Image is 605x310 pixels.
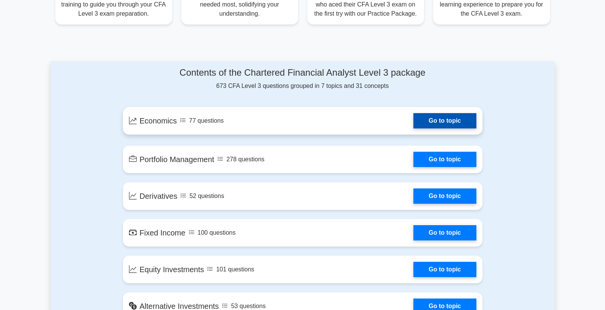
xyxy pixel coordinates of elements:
a: Go to topic [413,113,476,128]
a: Go to topic [413,152,476,167]
a: Go to topic [413,188,476,204]
div: 673 CFA Level 3 questions grouped in 7 topics and 31 concepts [123,67,482,91]
a: Go to topic [413,225,476,240]
a: Go to topic [413,262,476,277]
h4: Contents of the Chartered Financial Analyst Level 3 package [123,67,482,78]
